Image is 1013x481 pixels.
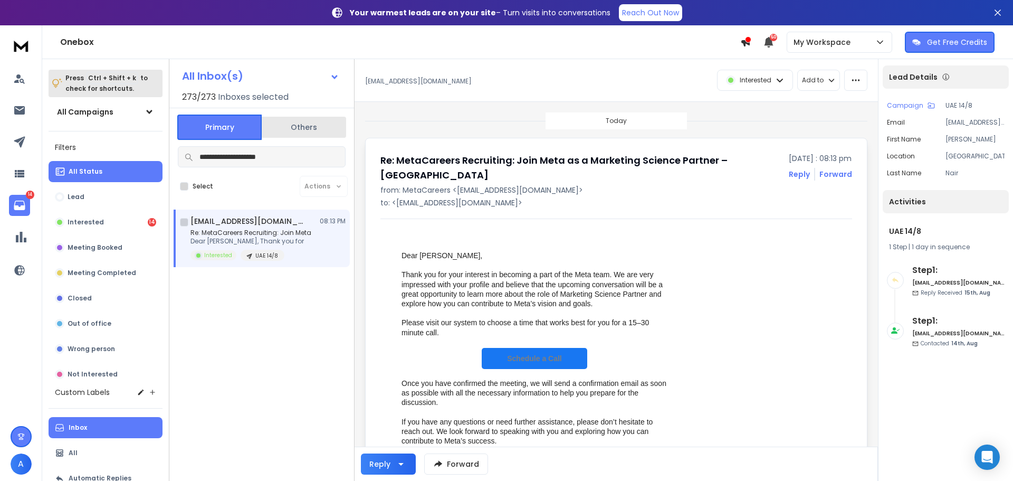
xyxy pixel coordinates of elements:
button: A [11,454,32,475]
div: | [889,243,1002,251]
p: All Status [69,167,102,176]
p: Nair [945,169,1005,177]
p: Email [887,118,905,127]
img: logo [11,36,32,55]
p: [PERSON_NAME] [945,135,1005,144]
div: Forward [819,169,852,180]
div: Thank you for your interest in becoming a part of the Meta team. We are very impressed with your ... [402,270,667,308]
p: – Turn visits into conversations [350,7,610,18]
strong: Your warmest leads are on your site [350,7,496,18]
h1: All Campaigns [57,107,113,117]
button: Others [262,116,346,139]
p: 08:13 PM [320,217,346,225]
button: Reply [789,169,810,180]
p: Re: MetaCareers Recruiting: Join Meta [190,229,311,237]
p: [DATE] : 08:13 pm [789,153,852,164]
p: Wrong person [68,345,115,353]
h1: UAE 14/8 [889,226,1002,237]
p: Campaign [887,101,923,110]
button: Not Interested [49,364,163,385]
button: All Status [49,161,163,182]
p: UAE 14/8 [255,252,278,260]
p: Inbox [69,423,87,432]
p: Interested [204,251,232,259]
p: Closed [68,294,92,303]
p: All [69,449,78,457]
button: Campaign [887,101,935,110]
button: Forward [424,454,488,475]
button: Meeting Booked [49,237,163,258]
button: Interested14 [49,212,163,233]
div: 14 [148,218,156,227]
button: Primary [177,115,262,140]
p: Today [606,117,627,125]
button: Reply [361,454,416,475]
p: UAE 14/8 [945,101,1005,110]
div: If you have any questions or need further assistance, please don’t hesitate to reach out. We look... [402,417,667,446]
button: Out of office [49,313,163,334]
p: Out of office [68,319,111,328]
label: Select [193,182,213,191]
p: Interested [740,76,771,84]
p: Add to [802,76,824,84]
h1: All Inbox(s) [182,71,243,81]
p: Get Free Credits [927,37,987,48]
p: [EMAIL_ADDRESS][DOMAIN_NAME] [365,77,472,86]
span: 1 Step [889,242,907,251]
span: Ctrl + Shift + k [87,72,138,84]
button: All Inbox(s) [174,65,348,87]
button: Meeting Completed [49,262,163,284]
p: Contacted [921,339,978,347]
p: [GEOGRAPHIC_DATA] [945,152,1005,161]
p: Not Interested [68,370,118,379]
h6: Step 1 : [912,264,1005,277]
h3: Custom Labels [55,387,110,398]
p: Dear [PERSON_NAME], Thank you for [190,237,311,246]
div: Activities [883,190,1009,213]
p: Last Name [887,169,921,177]
h1: Re: MetaCareers Recruiting: Join Meta as a Marketing Science Partner – [GEOGRAPHIC_DATA] [380,153,782,183]
a: Schedule a Call [482,348,587,369]
div: Once you have confirmed the meeting, we will send a confirmation email as soon as possible with a... [402,379,667,408]
p: Interested [68,218,104,227]
p: Meeting Completed [68,269,136,277]
p: Lead Details [889,72,938,82]
p: Press to check for shortcuts. [65,73,148,94]
button: Wrong person [49,338,163,360]
div: Open Intercom Messenger [974,445,1000,470]
button: Lead [49,186,163,208]
h1: Onebox [60,36,740,49]
span: 14th, Aug [951,339,978,347]
p: Reach Out Now [622,7,679,18]
h3: Filters [49,140,163,155]
button: All [49,442,163,464]
button: Get Free Credits [905,32,995,53]
div: Dear [PERSON_NAME], [402,251,667,260]
span: 15th, Aug [964,289,990,297]
span: 50 [770,34,777,41]
h3: Inboxes selected [218,91,289,103]
h6: Step 1 : [912,315,1005,327]
button: Closed [49,288,163,309]
span: 1 day in sequence [912,242,970,251]
div: Please visit our system to choose a time that works best for you for a 15–30 minute call. [402,318,667,337]
p: Meeting Booked [68,243,122,252]
p: 14 [26,191,34,199]
button: Inbox [49,417,163,438]
button: All Campaigns [49,101,163,122]
h1: [EMAIL_ADDRESS][DOMAIN_NAME] [190,216,307,227]
p: to: <[EMAIL_ADDRESS][DOMAIN_NAME]> [380,197,852,208]
span: 273 / 273 [182,91,216,103]
h6: [EMAIL_ADDRESS][DOMAIN_NAME] [912,279,1005,287]
p: [EMAIL_ADDRESS][DOMAIN_NAME] [945,118,1005,127]
a: Reach Out Now [619,4,682,21]
h6: [EMAIL_ADDRESS][DOMAIN_NAME] [912,329,1005,337]
p: First Name [887,135,921,144]
p: from: MetaCareers <[EMAIL_ADDRESS][DOMAIN_NAME]> [380,185,852,195]
p: Reply Received [921,289,990,297]
p: Lead [68,193,84,201]
p: My Workspace [794,37,855,48]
